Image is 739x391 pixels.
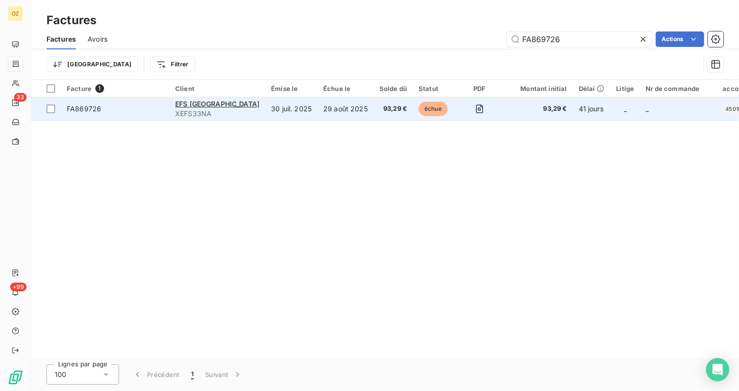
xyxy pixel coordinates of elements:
[706,358,729,381] div: Open Intercom Messenger
[175,109,259,119] span: XEFS33NA
[175,85,259,92] div: Client
[185,364,199,385] button: 1
[616,85,634,92] div: Litige
[624,105,627,113] span: _
[507,31,652,47] input: Rechercher
[55,370,66,379] span: 100
[8,6,23,21] div: OZ
[67,85,91,92] span: Facture
[419,102,448,116] span: échue
[8,370,23,385] img: Logo LeanPay
[462,85,497,92] div: PDF
[379,104,407,114] span: 93,29 €
[46,12,96,29] h3: Factures
[265,97,317,120] td: 30 juil. 2025
[646,85,711,92] div: Nr de commande
[67,105,101,113] span: FA869726
[127,364,185,385] button: Précédent
[95,84,104,93] span: 1
[46,57,138,72] button: [GEOGRAPHIC_DATA]
[509,85,567,92] div: Montant initial
[419,85,450,92] div: Statut
[646,105,649,113] span: _
[271,85,312,92] div: Émise le
[509,104,567,114] span: 93,29 €
[573,97,611,120] td: 41 jours
[46,34,76,44] span: Factures
[150,57,195,72] button: Filtrer
[379,85,407,92] div: Solde dû
[199,364,248,385] button: Suivant
[10,283,27,291] span: +99
[323,85,368,92] div: Échue le
[656,31,704,47] button: Actions
[175,100,259,108] span: EFS [GEOGRAPHIC_DATA]
[191,370,194,379] span: 1
[14,93,27,102] span: 33
[88,34,107,44] span: Avoirs
[317,97,374,120] td: 29 août 2025
[579,85,605,92] div: Délai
